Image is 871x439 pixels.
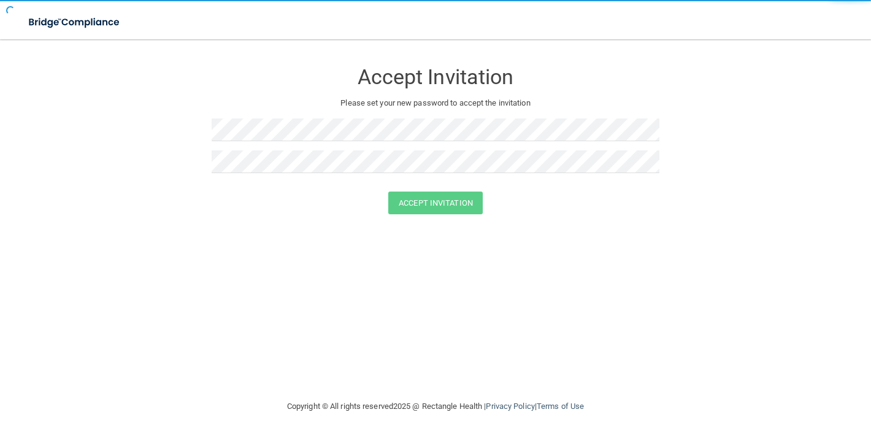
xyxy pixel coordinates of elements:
button: Accept Invitation [388,192,483,214]
div: Copyright © All rights reserved 2025 @ Rectangle Health | | [212,387,659,426]
h3: Accept Invitation [212,66,659,88]
img: bridge_compliance_login_screen.278c3ca4.svg [18,10,131,35]
a: Privacy Policy [486,402,534,411]
p: Please set your new password to accept the invitation [221,96,650,111]
a: Terms of Use [537,402,584,411]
